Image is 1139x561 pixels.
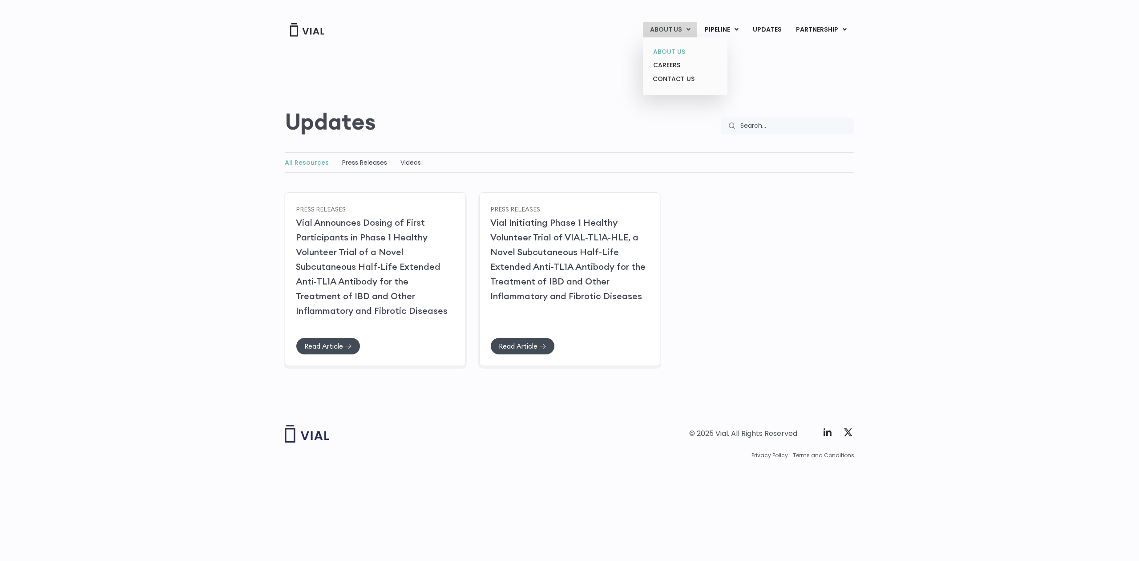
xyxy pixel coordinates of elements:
[689,429,797,439] div: © 2025 Vial. All Rights Reserved
[490,217,646,301] a: Vial Initiating Phase 1 Healthy Volunteer Trial of VIAL-TL1A-HLE, a Novel Subcutaneous Half-Life ...
[646,72,724,86] a: CONTACT US
[304,343,343,350] span: Read Article
[285,109,376,134] h2: Updates
[751,451,788,459] a: Privacy Policy
[646,58,724,72] a: CAREERS
[646,45,724,59] a: ABOUT US
[342,158,387,167] a: Press Releases
[296,205,346,213] a: Press Releases
[296,217,448,316] a: Vial Announces Dosing of First Participants in Phase 1 Healthy Volunteer Trial of a Novel Subcuta...
[789,22,854,37] a: PARTNERSHIPMenu Toggle
[746,22,788,37] a: UPDATES
[289,23,325,37] img: Vial Logo
[499,343,537,350] span: Read Article
[490,205,540,213] a: Press Releases
[296,337,360,355] a: Read Article
[285,425,329,443] img: Vial logo wih "Vial" spelled out
[735,118,854,134] input: Search...
[643,22,697,37] a: ABOUT USMenu Toggle
[285,158,329,167] a: All Resources
[400,158,421,167] a: Videos
[698,22,745,37] a: PIPELINEMenu Toggle
[490,337,555,355] a: Read Article
[793,451,854,459] a: Terms and Conditions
